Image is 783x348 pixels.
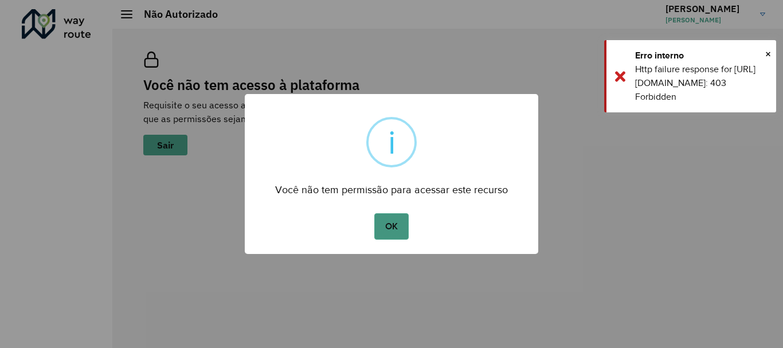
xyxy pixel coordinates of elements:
button: OK [374,213,408,240]
div: i [388,119,396,165]
div: Erro interno [635,49,768,62]
span: × [765,45,771,62]
div: Http failure response for [URL][DOMAIN_NAME]: 403 Forbidden [635,62,768,104]
button: Close [765,45,771,62]
div: Você não tem permissão para acessar este recurso [245,173,538,199]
